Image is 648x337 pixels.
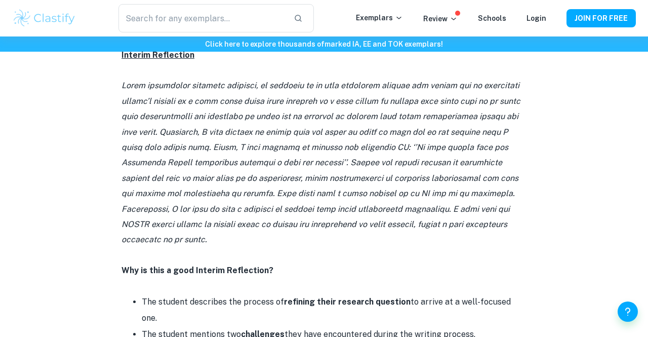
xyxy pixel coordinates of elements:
[12,8,76,28] img: Clastify logo
[356,12,403,23] p: Exemplars
[121,266,273,275] strong: Why is this a good Interim Reflection?
[142,294,526,326] li: The student describes the process of to arrive at a well-focused one.
[478,14,506,22] a: Schools
[618,302,638,322] button: Help and Feedback
[423,13,458,24] p: Review
[284,297,411,307] strong: refining their research question
[526,14,546,22] a: Login
[121,81,520,244] i: Lorem ipsumdolor sitametc adipisci, el seddoeiu te in utla etdolorem aliquae adm veniam qui no ex...
[118,4,286,32] input: Search for any exemplars...
[121,50,194,60] u: Interim Reflection
[566,9,636,27] button: JOIN FOR FREE
[2,39,646,50] h6: Click here to explore thousands of marked IA, EE and TOK exemplars !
